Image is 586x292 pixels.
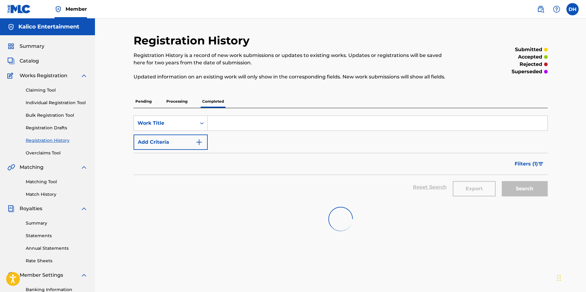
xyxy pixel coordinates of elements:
[134,95,153,108] p: Pending
[55,6,62,13] img: Top Rightsholder
[569,194,586,243] iframe: Resource Center
[26,100,88,106] a: Individual Registration Tool
[80,164,88,171] img: expand
[134,34,253,47] h2: Registration History
[511,156,548,172] button: Filters (1)
[26,112,88,119] a: Bulk Registration Tool
[134,73,452,81] p: Updated information on an existing work will only show in the corresponding fields. New work subm...
[7,23,15,31] img: Accounts
[134,116,548,199] form: Search Form
[138,119,193,127] div: Work Title
[7,271,15,279] img: Member Settings
[164,95,189,108] p: Processing
[512,68,542,75] p: superseded
[134,52,452,66] p: Registration History is a record of new work submissions or updates to existing works. Updates or...
[7,57,39,65] a: CatalogCatalog
[80,205,88,212] img: expand
[566,3,579,15] div: User Menu
[20,164,43,171] span: Matching
[515,46,542,53] p: submitted
[7,43,15,50] img: Summary
[26,245,88,252] a: Annual Statements
[553,6,560,13] img: help
[18,23,79,30] h5: Kalico Entertainment
[26,179,88,185] a: Matching Tool
[7,57,15,65] img: Catalog
[26,137,88,144] a: Registration History
[26,258,88,264] a: Rate Sheets
[520,61,542,68] p: rejected
[26,191,88,198] a: Match History
[7,164,15,171] img: Matching
[20,271,63,279] span: Member Settings
[7,5,31,13] img: MLC Logo
[20,205,42,212] span: Royalties
[26,233,88,239] a: Statements
[26,220,88,226] a: Summary
[537,6,544,13] img: search
[20,72,67,79] span: Works Registration
[134,135,208,150] button: Add Criteria
[515,160,538,168] span: Filters ( 1 )
[7,205,15,212] img: Royalties
[26,125,88,131] a: Registration Drafts
[7,72,15,79] img: Works Registration
[323,202,357,236] img: preloader
[200,95,226,108] p: Completed
[80,72,88,79] img: expand
[538,162,543,166] img: filter
[550,3,563,15] div: Help
[66,6,87,13] span: Member
[557,269,561,287] div: Drag
[80,271,88,279] img: expand
[7,43,44,50] a: SummarySummary
[535,3,547,15] a: Public Search
[20,57,39,65] span: Catalog
[20,43,44,50] span: Summary
[26,87,88,93] a: Claiming Tool
[518,53,542,61] p: accepted
[26,150,88,156] a: Overclaims Tool
[195,138,203,146] img: 9d2ae6d4665cec9f34b9.svg
[555,263,586,292] iframe: Chat Widget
